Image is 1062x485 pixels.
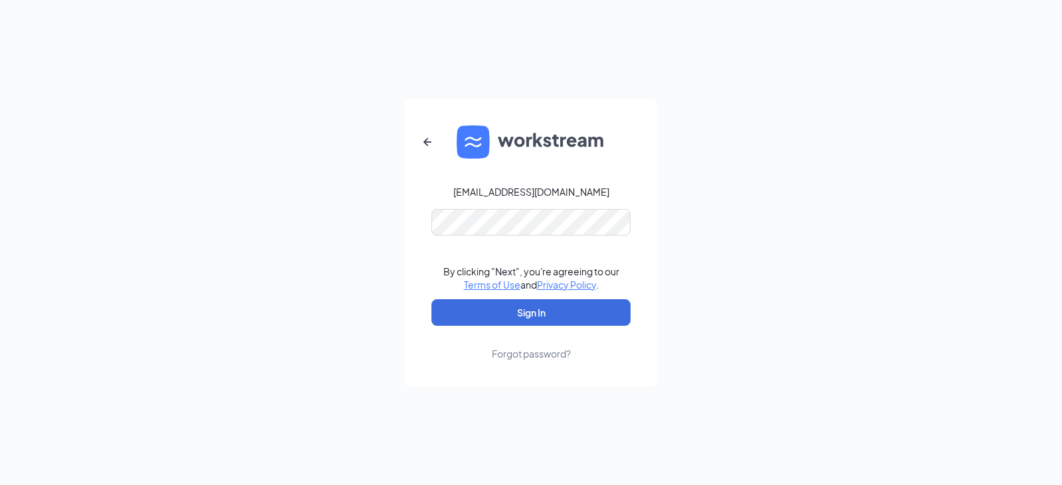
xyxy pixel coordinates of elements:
[537,279,596,291] a: Privacy Policy
[419,134,435,150] svg: ArrowLeftNew
[412,126,443,158] button: ArrowLeftNew
[492,326,571,360] a: Forgot password?
[492,347,571,360] div: Forgot password?
[453,185,609,198] div: [EMAIL_ADDRESS][DOMAIN_NAME]
[457,125,605,159] img: WS logo and Workstream text
[443,265,619,291] div: By clicking "Next", you're agreeing to our and .
[464,279,520,291] a: Terms of Use
[431,299,631,326] button: Sign In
